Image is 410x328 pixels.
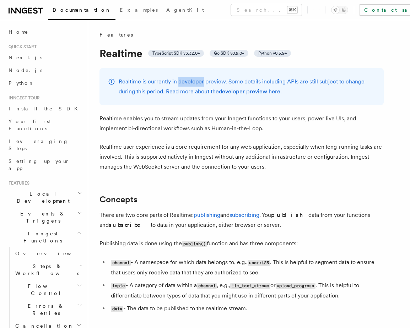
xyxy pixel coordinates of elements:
[109,257,384,278] li: - A namespace for which data belongs to, e.g., . This is helpful to segment data to ensure that u...
[276,283,315,289] code: upload_progress
[6,207,83,227] button: Events & Triggers
[166,7,204,13] span: AgentKit
[99,210,384,230] p: There are two core parts of Realtime: and . You data from your functions and to data in your appl...
[6,115,83,135] a: Your first Functions
[99,195,137,204] a: Concepts
[12,260,83,280] button: Steps & Workflows
[12,300,83,319] button: Errors & Retries
[99,142,384,172] p: Realtime user experience is a core requirement for any web application, especially when long-runn...
[12,283,77,297] span: Flow Control
[115,2,162,19] a: Examples
[271,212,308,218] strong: publish
[12,280,83,300] button: Flow Control
[9,28,28,35] span: Home
[99,114,384,133] p: Realtime enables you to stream updates from your Inngest functions to your users, power live UIs,...
[331,6,348,14] button: Toggle dark mode
[12,302,77,317] span: Errors & Retries
[6,51,83,64] a: Next.js
[9,55,42,60] span: Next.js
[230,212,259,218] a: subscribing
[231,4,302,16] button: Search...⌘K
[152,50,200,56] span: TypeScript SDK v3.32.0+
[6,210,77,224] span: Events & Triggers
[258,50,287,56] span: Python v0.5.9+
[219,88,280,95] a: developer preview here
[6,155,83,175] a: Setting up your app
[194,212,220,218] a: publishing
[9,158,70,171] span: Setting up your app
[99,239,384,249] p: Publishing data is done using the function and has three components:
[6,26,83,38] a: Home
[6,64,83,77] a: Node.js
[6,187,83,207] button: Local Development
[6,230,77,244] span: Inngest Functions
[6,44,37,50] span: Quick start
[287,6,297,13] kbd: ⌘K
[119,77,375,97] p: Realtime is currently in developer preview. Some details including APIs are still subject to chan...
[111,283,126,289] code: topic
[182,241,207,247] code: publish()
[6,95,40,101] span: Inngest tour
[12,247,83,260] a: Overview
[48,2,115,20] a: Documentation
[9,80,34,86] span: Python
[99,31,133,38] span: Features
[6,190,77,204] span: Local Development
[214,50,244,56] span: Go SDK v0.9.0+
[9,138,69,151] span: Leveraging Steps
[9,106,82,111] span: Install the SDK
[9,119,51,131] span: Your first Functions
[162,2,208,19] a: AgentKit
[197,283,217,289] code: channel
[111,306,123,312] code: data
[6,227,83,247] button: Inngest Functions
[230,283,270,289] code: llm_text_stream
[53,7,111,13] span: Documentation
[6,180,29,186] span: Features
[6,102,83,115] a: Install the SDK
[99,47,384,60] h1: Realtime
[15,251,88,256] span: Overview
[109,304,384,314] li: - The data to be published to the realtime stream.
[248,260,270,266] code: user:123
[6,135,83,155] a: Leveraging Steps
[120,7,158,13] span: Examples
[9,67,42,73] span: Node.js
[109,280,384,301] li: - A category of data within a , e.g., or . This is helpful to differentiate between types of data...
[111,260,131,266] code: channel
[12,263,79,277] span: Steps & Workflows
[109,222,151,228] strong: subscribe
[6,77,83,89] a: Python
